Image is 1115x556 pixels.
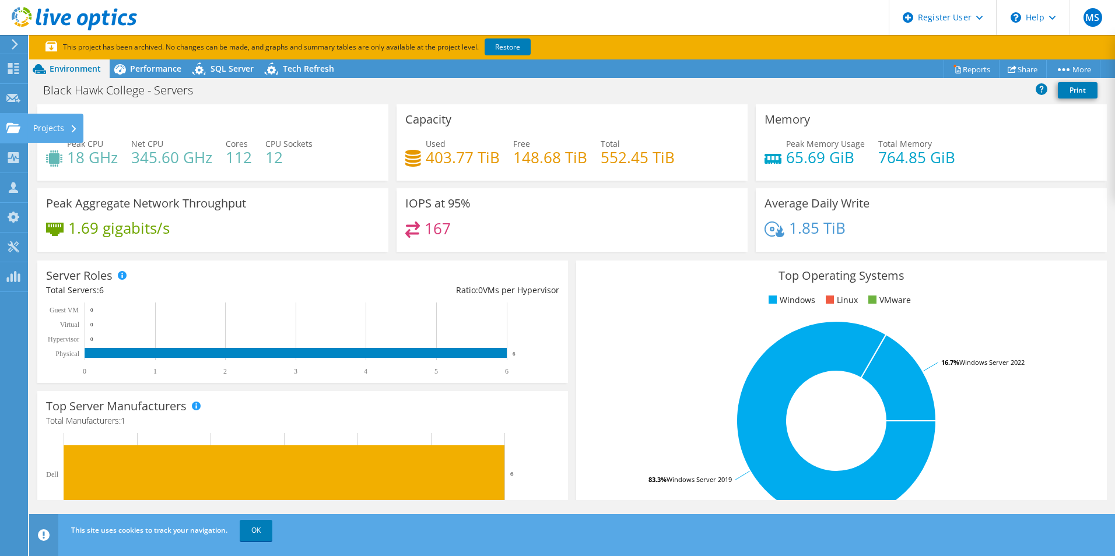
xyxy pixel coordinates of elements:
[46,414,559,427] h4: Total Manufacturers:
[823,294,858,307] li: Linux
[27,114,83,143] div: Projects
[765,113,810,126] h3: Memory
[426,138,446,149] span: Used
[513,151,587,164] h4: 148.68 TiB
[405,197,471,210] h3: IOPS at 95%
[648,475,667,484] tspan: 83.3%
[153,367,157,375] text: 1
[1011,12,1021,23] svg: \n
[99,284,104,295] span: 6
[425,222,451,235] h4: 167
[478,284,483,295] span: 0
[405,113,451,126] h3: Capacity
[786,138,865,149] span: Peak Memory Usage
[45,41,617,54] p: This project has been archived. No changes can be made, and graphs and summary tables are only av...
[426,151,500,164] h4: 403.77 TiB
[226,138,248,149] span: Cores
[364,367,367,375] text: 4
[68,221,170,234] h4: 1.69 gigabits/s
[1084,8,1102,27] span: MS
[121,415,125,426] span: 1
[1046,60,1100,78] a: More
[765,197,869,210] h3: Average Daily Write
[46,113,69,126] h3: CPU
[50,306,79,314] text: Guest VM
[131,151,212,164] h4: 345.60 GHz
[786,151,865,164] h4: 65.69 GiB
[941,358,959,367] tspan: 16.7%
[46,197,246,210] h3: Peak Aggregate Network Throughput
[240,520,272,541] a: OK
[46,269,113,282] h3: Server Roles
[50,63,101,74] span: Environment
[83,367,86,375] text: 0
[71,525,227,535] span: This site uses cookies to track your navigation.
[865,294,911,307] li: VMware
[131,138,163,149] span: Net CPU
[46,470,58,478] text: Dell
[90,322,93,328] text: 0
[959,358,1025,367] tspan: Windows Server 2022
[667,475,732,484] tspan: Windows Server 2019
[46,400,187,413] h3: Top Server Manufacturers
[55,350,79,358] text: Physical
[878,138,932,149] span: Total Memory
[90,336,93,342] text: 0
[223,367,227,375] text: 2
[303,284,559,297] div: Ratio: VMs per Hypervisor
[60,321,80,329] text: Virtual
[211,63,254,74] span: SQL Server
[485,38,531,55] a: Restore
[67,138,103,149] span: Peak CPU
[38,84,211,97] h1: Black Hawk College - Servers
[944,60,1000,78] a: Reports
[46,284,303,297] div: Total Servers:
[265,138,313,149] span: CPU Sockets
[1058,82,1098,98] a: Print
[283,63,334,74] span: Tech Refresh
[789,221,846,234] h4: 1.85 TiB
[505,367,509,375] text: 6
[878,151,955,164] h4: 764.85 GiB
[513,138,530,149] span: Free
[601,138,620,149] span: Total
[48,335,79,343] text: Hypervisor
[766,294,815,307] li: Windows
[130,63,181,74] span: Performance
[510,470,514,477] text: 6
[265,151,313,164] h4: 12
[601,151,675,164] h4: 552.45 TiB
[67,151,118,164] h4: 18 GHz
[585,269,1098,282] h3: Top Operating Systems
[294,367,297,375] text: 3
[90,307,93,313] text: 0
[226,151,252,164] h4: 112
[999,60,1047,78] a: Share
[513,351,516,357] text: 6
[434,367,438,375] text: 5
